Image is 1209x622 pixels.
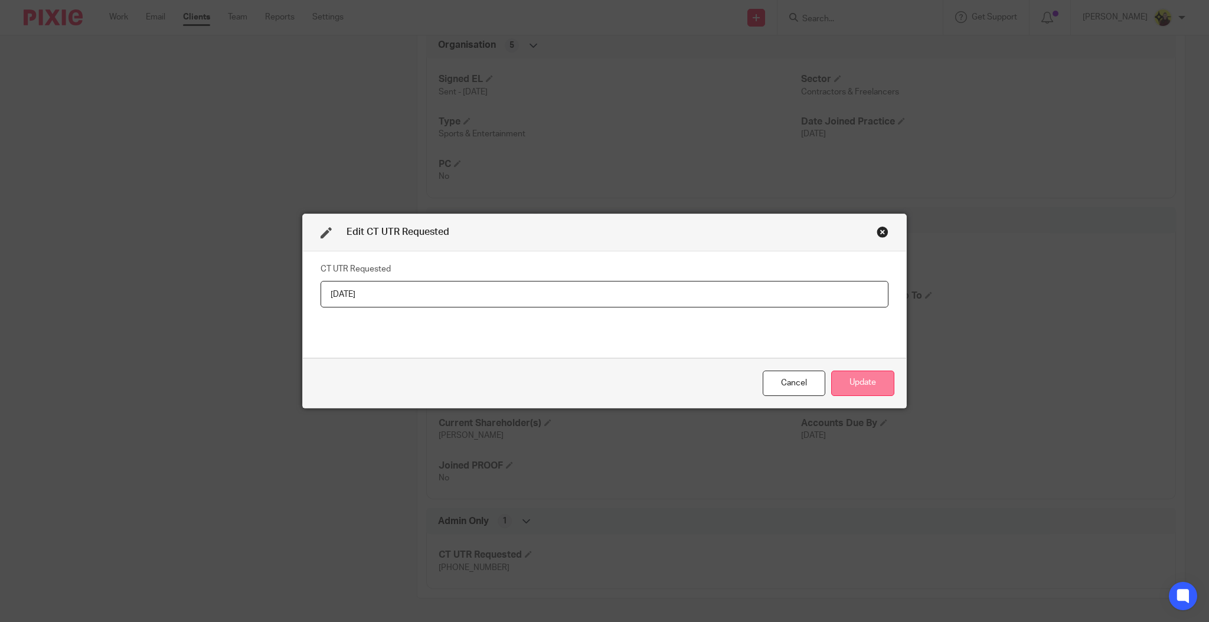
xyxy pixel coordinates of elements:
[763,371,825,396] div: Close this dialog window
[347,227,449,237] span: Edit CT UTR Requested
[321,263,391,275] label: CT UTR Requested
[321,281,888,307] input: CT UTR Requested
[877,226,888,238] div: Close this dialog window
[831,371,894,396] button: Update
